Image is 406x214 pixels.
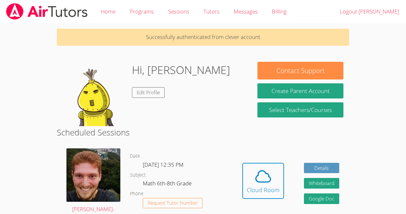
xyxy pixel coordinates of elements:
[132,62,230,78] h1: Hi, [PERSON_NAME]
[234,8,258,15] span: Messages
[66,148,120,201] img: avatar.png
[143,179,193,190] dd: Math 6th-8th Grade
[257,102,343,117] a: Select Teachers/Courses
[130,171,146,179] dt: Subject
[304,163,339,173] a: Details
[132,87,165,98] a: Edit Profile
[257,83,343,98] button: Create Parent Account
[242,163,284,199] button: Cloud Room
[304,193,339,204] a: Google Doc
[304,178,339,189] button: Whiteboard
[130,152,140,160] dt: Date
[247,185,280,194] div: Cloud Room
[130,190,143,198] dt: Phone
[57,29,349,46] p: Successfully authenticated from clever account
[5,3,88,20] img: airtutors_banner-c4298cdbf04f3fff15de1276eac7730deb9818008684d7c2e4769d2f7ddbe033.png
[63,62,127,126] img: default.png
[143,161,184,168] span: [DATE] 12:35 PM
[257,62,343,79] button: Contact Support
[143,198,203,209] button: Request Tutor Number
[57,126,349,138] h2: Scheduled Sessions
[148,200,198,205] span: Request Tutor Number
